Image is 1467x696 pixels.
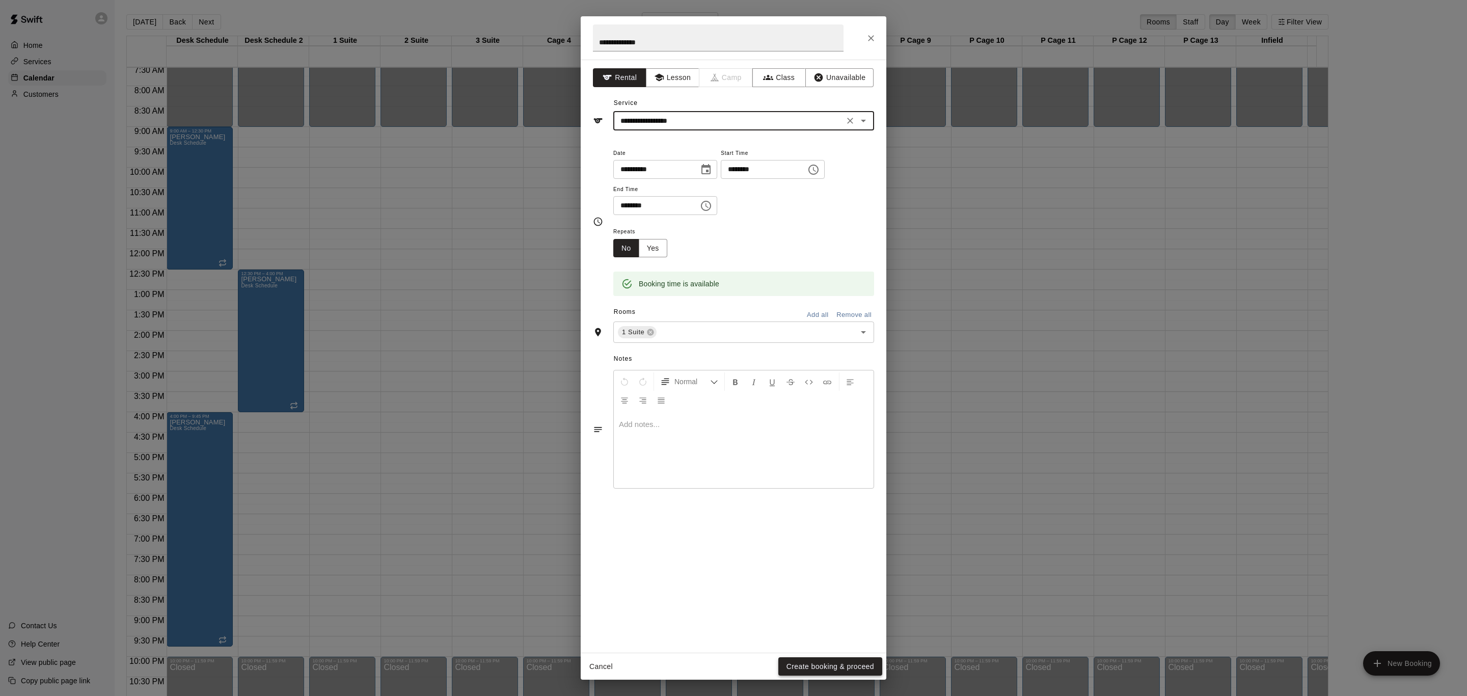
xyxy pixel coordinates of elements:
[819,372,836,391] button: Insert Link
[639,239,667,258] button: Yes
[593,327,603,337] svg: Rooms
[764,372,781,391] button: Format Underline
[727,372,744,391] button: Format Bold
[593,217,603,227] svg: Timing
[639,275,719,293] div: Booking time is available
[646,68,699,87] button: Lesson
[782,372,799,391] button: Format Strikethrough
[634,372,651,391] button: Redo
[800,372,818,391] button: Insert Code
[634,391,651,409] button: Right Align
[699,68,753,87] span: Camps can only be created in the Services page
[618,327,648,337] span: 1 Suite
[613,225,675,239] span: Repeats
[614,99,638,106] span: Service
[613,239,667,258] div: outlined button group
[613,147,717,160] span: Date
[856,325,871,339] button: Open
[613,183,717,197] span: End Time
[805,68,874,87] button: Unavailable
[614,351,874,367] span: Notes
[801,307,834,323] button: Add all
[843,114,857,128] button: Clear
[803,159,824,180] button: Choose time, selected time is 12:30 PM
[613,239,639,258] button: No
[656,372,722,391] button: Formatting Options
[841,372,859,391] button: Left Align
[616,372,633,391] button: Undo
[778,657,882,676] button: Create booking & proceed
[674,377,710,387] span: Normal
[593,68,646,87] button: Rental
[616,391,633,409] button: Center Align
[696,159,716,180] button: Choose date, selected date is Aug 29, 2025
[696,196,716,216] button: Choose time, selected time is 4:00 PM
[653,391,670,409] button: Justify Align
[834,307,874,323] button: Remove all
[745,372,763,391] button: Format Italics
[618,326,657,338] div: 1 Suite
[585,657,617,676] button: Cancel
[856,114,871,128] button: Open
[593,424,603,435] svg: Notes
[721,147,825,160] span: Start Time
[752,68,806,87] button: Class
[593,116,603,126] svg: Service
[614,308,636,315] span: Rooms
[862,29,880,47] button: Close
